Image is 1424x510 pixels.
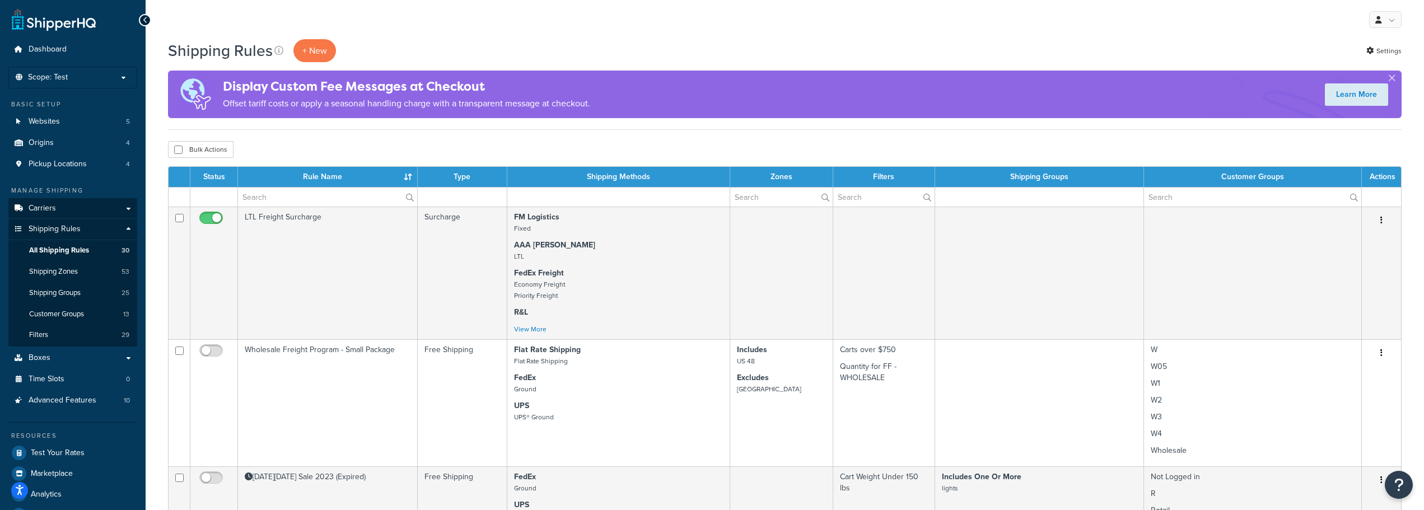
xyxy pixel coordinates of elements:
[123,310,129,319] span: 13
[514,306,528,318] strong: R&L
[8,39,137,60] a: Dashboard
[223,77,590,96] h4: Display Custom Fee Messages at Checkout
[29,330,48,340] span: Filters
[8,431,137,441] div: Resources
[8,198,137,219] li: Carriers
[730,188,833,207] input: Search
[737,344,767,355] strong: Includes
[514,384,536,394] small: Ground
[8,261,137,282] li: Shipping Zones
[8,283,137,303] li: Shipping Groups
[514,412,554,422] small: UPS® Ground
[1144,167,1362,187] th: Customer Groups
[8,219,137,240] a: Shipping Rules
[126,375,130,384] span: 0
[29,267,78,277] span: Shipping Zones
[1366,43,1402,59] a: Settings
[514,239,595,251] strong: AAA [PERSON_NAME]
[8,154,137,175] li: Pickup Locations
[1325,83,1388,106] a: Learn More
[29,45,67,54] span: Dashboard
[418,207,507,339] td: Surcharge
[126,160,130,169] span: 4
[8,369,137,390] li: Time Slots
[293,39,336,62] p: + New
[935,167,1144,187] th: Shipping Groups
[124,396,130,405] span: 10
[514,211,559,223] strong: FM Logistics
[833,167,936,187] th: Filters
[8,484,137,504] a: Analytics
[514,372,536,383] strong: FedEx
[28,73,68,82] span: Scope: Test
[840,361,928,383] p: Quantity for FF - WHOLESALE
[238,167,418,187] th: Rule Name : activate to sort column ascending
[8,464,137,484] a: Marketplace
[8,348,137,368] a: Boxes
[1385,471,1413,499] button: Open Resource Center
[8,390,137,411] li: Advanced Features
[29,288,81,298] span: Shipping Groups
[8,186,137,195] div: Manage Shipping
[190,167,238,187] th: Status
[238,207,418,339] td: LTL Freight Surcharge
[514,267,564,279] strong: FedEx Freight
[31,490,62,499] span: Analytics
[8,111,137,132] li: Websites
[833,339,936,466] td: Carts over $750
[238,188,417,207] input: Search
[737,356,755,366] small: US 48
[168,40,273,62] h1: Shipping Rules
[238,339,418,466] td: Wholesale Freight Program - Small Package
[1144,188,1361,207] input: Search
[8,261,137,282] a: Shipping Zones 53
[514,251,524,261] small: LTL
[8,111,137,132] a: Websites 5
[833,188,935,207] input: Search
[31,469,73,479] span: Marketplace
[168,71,223,118] img: duties-banner-06bc72dcb5fe05cb3f9472aba00be2ae8eb53ab6f0d8bb03d382ba314ac3c341.png
[507,167,730,187] th: Shipping Methods
[737,372,769,383] strong: Excludes
[126,138,130,148] span: 4
[8,219,137,347] li: Shipping Rules
[8,133,137,153] a: Origins 4
[29,310,84,319] span: Customer Groups
[29,117,60,127] span: Websites
[31,448,85,458] span: Test Your Rates
[8,240,137,261] a: All Shipping Rules 30
[8,154,137,175] a: Pickup Locations 4
[514,356,568,366] small: Flat Rate Shipping
[730,167,833,187] th: Zones
[514,279,565,301] small: Economy Freight Priority Freight
[514,223,531,233] small: Fixed
[418,167,507,187] th: Type
[942,471,1021,483] strong: Includes One Or More
[1362,167,1401,187] th: Actions
[1151,378,1355,389] p: W1
[29,224,81,234] span: Shipping Rules
[514,324,547,334] a: View More
[737,384,801,394] small: [GEOGRAPHIC_DATA]
[29,396,96,405] span: Advanced Features
[29,138,54,148] span: Origins
[514,344,581,355] strong: Flat Rate Shipping
[1151,445,1355,456] p: Wholesale
[29,353,50,363] span: Boxes
[1151,428,1355,439] p: W4
[29,160,87,169] span: Pickup Locations
[514,471,536,483] strong: FedEx
[1151,395,1355,406] p: W2
[12,8,96,31] a: ShipperHQ Home
[8,443,137,463] a: Test Your Rates
[122,267,129,277] span: 53
[29,204,56,213] span: Carriers
[126,117,130,127] span: 5
[1151,361,1355,372] p: W05
[8,304,137,325] a: Customer Groups 13
[418,339,507,466] td: Free Shipping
